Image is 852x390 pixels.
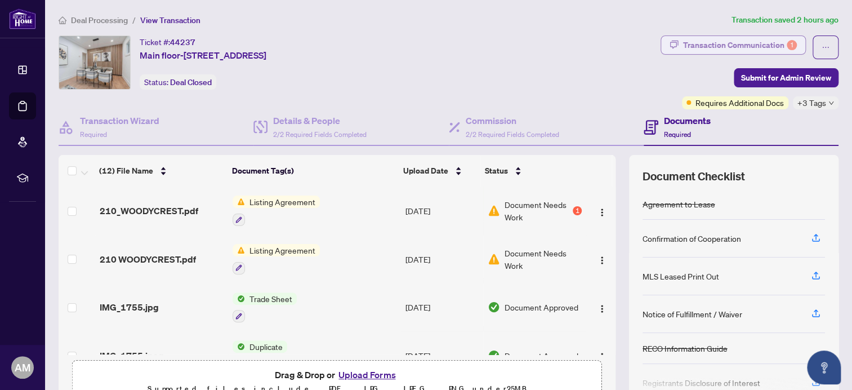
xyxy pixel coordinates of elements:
button: Status IconTrade Sheet [233,292,297,323]
div: 1 [573,206,582,215]
img: Document Status [488,205,500,217]
button: Logo [593,347,611,365]
span: Listing Agreement [245,196,320,208]
span: Deal Processing [71,15,128,25]
div: RECO Information Guide [643,342,728,354]
img: Logo [597,352,606,361]
span: 44237 [170,37,195,47]
span: Document Approved [505,301,578,313]
button: Logo [593,250,611,268]
img: logo [9,8,36,29]
button: Status IconDuplicate [233,340,287,371]
span: Submit for Admin Review [741,69,831,87]
div: Agreement to Lease [643,198,715,210]
span: +3 Tags [797,96,826,109]
button: Transaction Communication1 [661,36,806,55]
article: Transaction saved 2 hours ago [731,14,838,26]
h4: Documents [664,114,711,127]
img: Status Icon [233,196,245,208]
img: Status Icon [233,244,245,256]
span: Document Needs Work [505,247,582,272]
span: (12) File Name [99,165,153,177]
div: Notice of Fulfillment / Waiver [643,308,742,320]
td: [DATE] [401,235,483,283]
span: Trade Sheet [245,292,297,305]
span: IMG_1755.jpg [100,300,159,314]
img: IMG-E12266330_1.jpg [59,36,130,89]
span: View Transaction [140,15,200,25]
span: Duplicate [245,340,287,353]
span: Requires Additional Docs [695,96,784,109]
span: 210 WOODYCREST.pdf [100,252,196,266]
button: Open asap [807,351,841,384]
div: Confirmation of Cooperation [643,232,741,245]
th: Upload Date [399,155,480,187]
img: Logo [597,304,606,313]
span: 2/2 Required Fields Completed [466,130,559,139]
button: Logo [593,298,611,316]
div: Status: [140,74,216,90]
span: Listing Agreement [245,244,320,256]
button: Status IconListing Agreement [233,244,320,274]
span: 2/2 Required Fields Completed [273,130,367,139]
li: / [132,14,136,26]
span: Document Needs Work [505,198,570,223]
span: Drag & Drop or [275,367,399,382]
img: Document Status [488,301,500,313]
span: Document Approved [505,349,578,362]
span: 210_WOODYCREST.pdf [100,204,198,218]
span: home [59,16,66,24]
span: Upload Date [403,165,448,177]
td: [DATE] [401,283,483,332]
span: Main floor-[STREET_ADDRESS] [140,48,266,62]
span: Required [80,130,107,139]
span: Document Checklist [643,169,745,184]
h4: Commission [466,114,559,127]
img: Status Icon [233,340,245,353]
th: Document Tag(s) [227,155,398,187]
div: Registrants Disclosure of Interest [643,376,760,389]
button: Upload Forms [335,367,399,382]
h4: Details & People [273,114,367,127]
td: [DATE] [401,331,483,380]
h4: Transaction Wizard [80,114,159,127]
td: [DATE] [401,187,483,235]
span: Deal Closed [170,77,212,87]
span: down [828,100,834,106]
th: (12) File Name [95,155,227,187]
span: Required [664,130,691,139]
th: Status [480,155,583,187]
div: 1 [787,40,797,50]
button: Logo [593,202,611,220]
span: IMG_1755.jpeg [100,349,164,362]
div: MLS Leased Print Out [643,270,719,282]
div: Transaction Communication [683,36,797,54]
img: Status Icon [233,292,245,305]
img: Document Status [488,253,500,265]
button: Submit for Admin Review [734,68,838,87]
img: Logo [597,208,606,217]
div: Ticket #: [140,36,195,48]
img: Document Status [488,349,500,362]
span: AM [15,360,30,375]
span: Status [485,165,508,177]
span: ellipsis [822,43,829,51]
button: Status IconListing Agreement [233,196,320,226]
img: Logo [597,256,606,265]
